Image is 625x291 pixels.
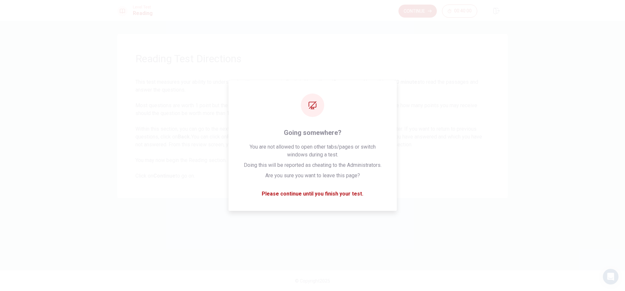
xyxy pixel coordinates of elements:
span: Level Test [133,5,153,9]
h1: Reading [133,9,153,17]
b: Review [227,134,245,140]
span: © Copyright 2025 [295,278,330,284]
button: Continue [398,5,437,18]
span: 00:40:00 [454,8,472,14]
button: 00:40:00 [442,5,477,18]
b: Back. [178,134,191,140]
b: 40 minutes [393,79,420,85]
h1: Reading Test Directions [135,52,490,65]
b: 2 passages [333,79,362,85]
b: Next [276,126,287,132]
div: Open Intercom Messenger [603,269,618,284]
b: Continue [153,173,175,179]
span: This test measures your ability to understand written passages in English. You will read . You wi... [135,78,490,180]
